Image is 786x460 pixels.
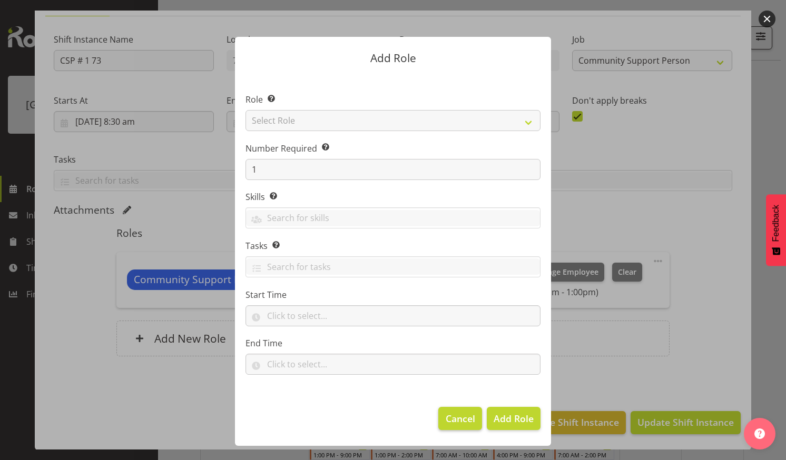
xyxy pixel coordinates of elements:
[766,194,786,266] button: Feedback - Show survey
[245,239,541,252] label: Tasks
[246,258,540,275] input: Search for tasks
[771,205,781,242] span: Feedback
[245,337,541,349] label: End Time
[245,142,541,155] label: Number Required
[245,305,541,326] input: Click to select...
[246,210,540,226] input: Search for skills
[446,412,475,425] span: Cancel
[754,428,765,439] img: help-xxl-2.png
[245,53,541,64] p: Add Role
[245,354,541,375] input: Click to select...
[245,191,541,203] label: Skills
[438,407,482,430] button: Cancel
[245,288,541,301] label: Start Time
[245,93,541,106] label: Role
[487,407,541,430] button: Add Role
[494,412,534,425] span: Add Role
